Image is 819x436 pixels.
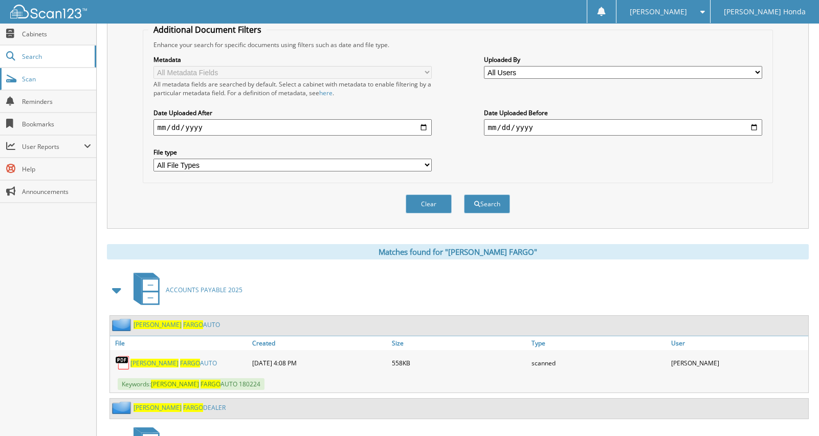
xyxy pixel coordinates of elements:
[768,387,819,436] iframe: Chat Widget
[669,336,808,350] a: User
[484,55,763,64] label: Uploaded By
[22,97,91,106] span: Reminders
[151,380,199,388] span: [PERSON_NAME]
[22,75,91,83] span: Scan
[250,336,389,350] a: Created
[107,244,809,259] div: Matches found for "[PERSON_NAME] FARGO"
[250,353,389,373] div: [DATE] 4:08 PM
[130,359,179,367] span: [PERSON_NAME]
[153,148,432,157] label: File type
[148,40,768,49] div: Enhance your search for specific documents using filters such as date and file type.
[153,119,432,136] input: start
[724,9,806,15] span: [PERSON_NAME] Honda
[130,359,217,367] a: [PERSON_NAME] FARGOAUTO
[22,30,91,38] span: Cabinets
[153,108,432,117] label: Date Uploaded After
[529,353,669,373] div: scanned
[10,5,87,18] img: scan123-logo-white.svg
[630,9,687,15] span: [PERSON_NAME]
[464,194,510,213] button: Search
[389,353,529,373] div: 558KB
[134,403,226,412] a: [PERSON_NAME] FARGODEALER
[118,378,264,390] span: Keywords: AUTO 180224
[22,187,91,196] span: Announcements
[201,380,220,388] span: FARGO
[112,318,134,331] img: folder2.png
[166,286,242,294] span: ACCOUNTS PAYABLE 2025
[112,401,134,414] img: folder2.png
[183,320,203,329] span: FARGO
[319,89,333,97] a: here
[529,336,669,350] a: Type
[134,320,182,329] span: [PERSON_NAME]
[22,120,91,128] span: Bookmarks
[180,359,200,367] span: FARGO
[669,353,808,373] div: [PERSON_NAME]
[134,320,220,329] a: [PERSON_NAME] FARGOAUTO
[183,403,203,412] span: FARGO
[22,165,91,173] span: Help
[148,24,267,35] legend: Additional Document Filters
[389,336,529,350] a: Size
[134,403,182,412] span: [PERSON_NAME]
[406,194,452,213] button: Clear
[153,80,432,97] div: All metadata fields are searched by default. Select a cabinet with metadata to enable filtering b...
[484,108,763,117] label: Date Uploaded Before
[115,355,130,370] img: PDF.png
[153,55,432,64] label: Metadata
[22,142,84,151] span: User Reports
[110,336,250,350] a: File
[22,52,90,61] span: Search
[484,119,763,136] input: end
[127,270,242,310] a: ACCOUNTS PAYABLE 2025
